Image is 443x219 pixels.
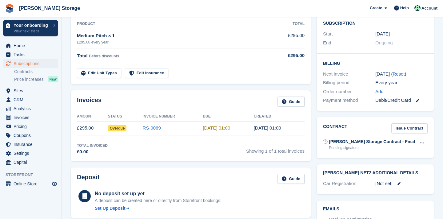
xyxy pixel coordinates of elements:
[3,50,58,59] a: menu
[77,174,99,184] h2: Deposit
[108,125,127,131] span: Overdue
[95,205,221,212] a: Set Up Deposit
[254,112,305,122] th: Created
[370,5,382,11] span: Create
[375,71,428,78] div: [DATE] ( )
[375,40,393,45] span: Ongoing
[77,148,108,155] div: £0.00
[269,29,305,48] td: £295.00
[323,207,428,212] h2: Emails
[3,180,58,188] a: menu
[323,123,347,134] h2: Contract
[323,97,375,104] div: Payment method
[14,149,50,158] span: Settings
[269,52,305,59] div: £295.00
[414,5,421,11] img: Nicholas Pain
[3,149,58,158] a: menu
[77,112,108,122] th: Amount
[77,32,269,39] div: Medium Pitch × 1
[269,19,305,29] th: Total
[14,76,44,82] span: Price increases
[77,39,269,45] div: £295.00 every year
[323,39,375,47] div: End
[51,180,58,188] a: Preview store
[3,140,58,149] a: menu
[14,140,50,149] span: Insurance
[323,79,375,86] div: Billing period
[14,95,50,104] span: CRM
[246,143,305,155] span: Showing 1 of 1 total invoices
[3,131,58,140] a: menu
[323,171,428,176] h2: [PERSON_NAME] Net2 Additional Details
[14,23,50,27] p: Your onboarding
[3,158,58,167] a: menu
[14,104,50,113] span: Analytics
[421,5,437,11] span: Account
[375,88,384,95] a: Add
[375,79,428,86] div: Every year
[323,31,375,38] div: Start
[323,88,375,95] div: Order number
[323,20,428,26] h2: Subscription
[323,180,375,187] div: Car Registration
[3,41,58,50] a: menu
[77,121,108,135] td: £295.00
[3,122,58,131] a: menu
[14,59,50,68] span: Subscriptions
[14,76,58,83] a: Price increases NEW
[77,53,88,58] span: Total
[3,104,58,113] a: menu
[77,143,108,148] div: Total Invoiced
[77,68,121,78] a: Edit Unit Types
[89,54,119,58] span: Before discounts
[14,131,50,140] span: Coupons
[400,5,409,11] span: Help
[5,4,14,13] img: stora-icon-8386f47178a22dfd0bd8f6a31ec36ba5ce8667c1dd55bd0f319d3a0aa187defe.svg
[14,69,58,75] a: Contracts
[203,112,253,122] th: Due
[277,97,305,107] a: Guide
[203,125,230,130] time: 2025-10-02 00:00:00 UTC
[14,122,50,131] span: Pricing
[3,86,58,95] a: menu
[14,28,50,34] p: View next steps
[3,95,58,104] a: menu
[391,123,428,134] a: Issue Contract
[95,190,221,197] div: No deposit set up yet
[14,86,50,95] span: Sites
[48,76,58,82] div: NEW
[77,97,102,107] h2: Invoices
[323,71,375,78] div: Next invoice
[375,180,428,187] div: [Not set]
[17,3,82,13] a: [PERSON_NAME] Storage
[3,113,58,122] a: menu
[277,174,305,184] a: Guide
[108,112,143,122] th: Status
[14,113,50,122] span: Invoices
[143,112,203,122] th: Invoice Number
[375,97,428,104] div: Debit/Credit Card
[125,68,169,78] a: Edit Insurance
[14,50,50,59] span: Tasks
[3,59,58,68] a: menu
[14,158,50,167] span: Capital
[6,172,61,178] span: Storefront
[323,60,428,66] h2: Billing
[393,71,405,76] a: Reset
[95,197,221,204] p: A deposit can be created here or directly from Storefront bookings.
[14,41,50,50] span: Home
[329,145,415,151] div: Pending signature
[143,125,161,130] a: RS-0069
[254,125,281,130] time: 2025-10-01 00:00:39 UTC
[77,19,269,29] th: Product
[95,205,126,212] div: Set Up Deposit
[3,20,58,36] a: Your onboarding View next steps
[14,180,50,188] span: Online Store
[329,138,415,145] div: [PERSON_NAME] Storage Contract - Final
[375,31,390,38] time: 2025-10-01 00:00:00 UTC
